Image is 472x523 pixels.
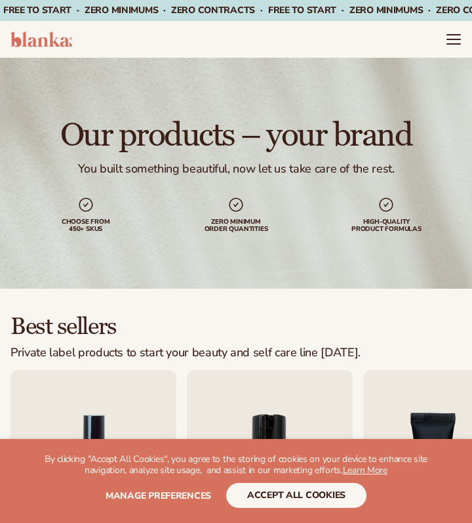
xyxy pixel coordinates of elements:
[350,219,422,233] div: High-quality product formulas
[200,219,272,233] div: Zero minimum order quantities
[106,490,211,502] span: Manage preferences
[10,315,361,339] h2: Best sellers
[50,219,122,233] div: Choose from 450+ Skus
[226,483,366,508] button: accept all cookies
[260,4,263,16] span: ·
[10,31,72,47] img: logo
[343,464,387,476] a: Learn More
[3,4,268,16] span: Free to start · ZERO minimums · ZERO contracts
[60,119,412,152] h1: Our products – your brand
[10,346,361,360] div: Private label products to start your beauty and self care line [DATE].
[446,31,462,47] summary: Menu
[26,454,446,476] p: By clicking "Accept All Cookies", you agree to the storing of cookies on your device to enhance s...
[106,483,211,508] button: Manage preferences
[78,163,395,176] div: You built something beautiful, now let us take care of the rest.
